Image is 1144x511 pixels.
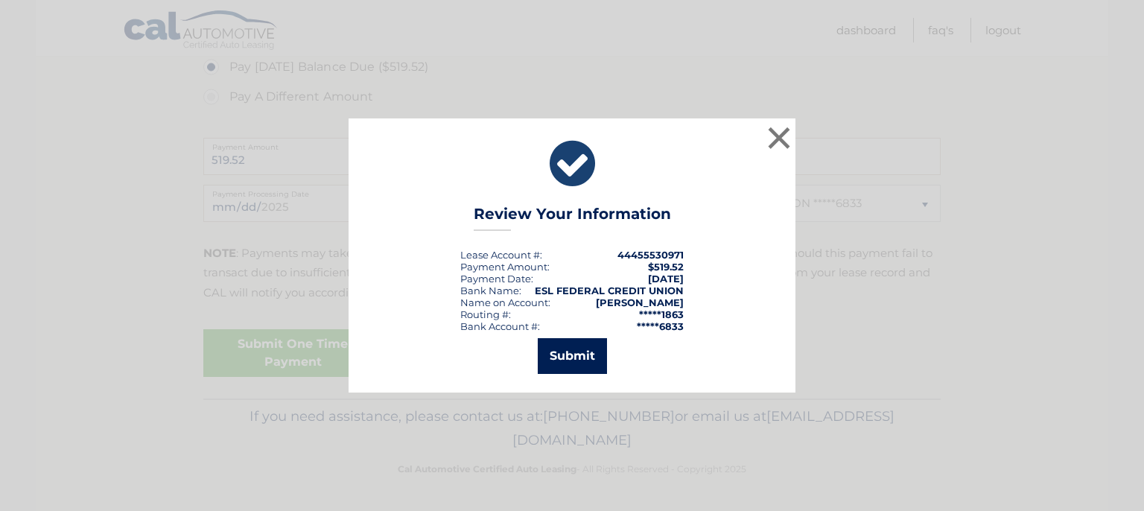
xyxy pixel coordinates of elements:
[648,273,684,285] span: [DATE]
[460,261,550,273] div: Payment Amount:
[460,296,550,308] div: Name on Account:
[474,205,671,231] h3: Review Your Information
[460,285,521,296] div: Bank Name:
[538,338,607,374] button: Submit
[460,320,540,332] div: Bank Account #:
[460,249,542,261] div: Lease Account #:
[460,273,531,285] span: Payment Date
[596,296,684,308] strong: [PERSON_NAME]
[648,261,684,273] span: $519.52
[460,273,533,285] div: :
[460,308,511,320] div: Routing #:
[535,285,684,296] strong: ESL FEDERAL CREDIT UNION
[617,249,684,261] strong: 44455530971
[764,123,794,153] button: ×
